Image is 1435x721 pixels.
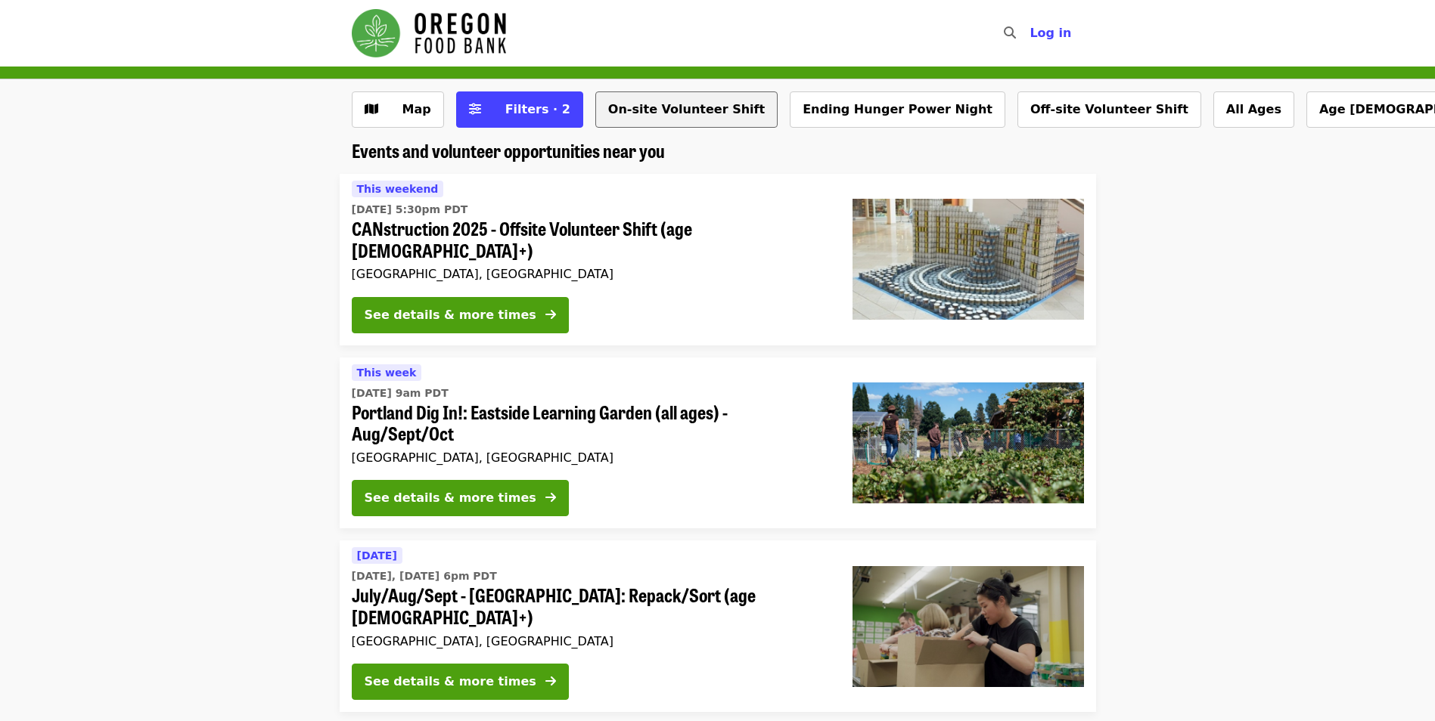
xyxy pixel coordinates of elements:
button: On-site Volunteer Shift [595,91,778,128]
img: Portland Dig In!: Eastside Learning Garden (all ages) - Aug/Sept/Oct organized by Oregon Food Bank [853,382,1084,503]
div: [GEOGRAPHIC_DATA], [GEOGRAPHIC_DATA] [352,450,828,465]
div: [GEOGRAPHIC_DATA], [GEOGRAPHIC_DATA] [352,267,828,281]
span: Map [402,102,431,116]
span: Log in [1030,26,1071,40]
button: Log in [1017,18,1083,48]
img: July/Aug/Sept - Portland: Repack/Sort (age 8+) organized by Oregon Food Bank [853,566,1084,687]
button: See details & more times [352,297,569,333]
a: See details for "July/Aug/Sept - Portland: Repack/Sort (age 8+)" [340,540,1096,712]
div: [GEOGRAPHIC_DATA], [GEOGRAPHIC_DATA] [352,634,828,648]
button: Filters (2 selected) [456,91,583,128]
span: Portland Dig In!: Eastside Learning Garden (all ages) - Aug/Sept/Oct [352,401,828,445]
a: See details for "CANstruction 2025 - Offsite Volunteer Shift (age 16+)" [340,174,1096,345]
button: All Ages [1213,91,1294,128]
time: [DATE], [DATE] 6pm PDT [352,568,497,584]
button: Show map view [352,91,444,128]
button: See details & more times [352,480,569,516]
a: See details for "Portland Dig In!: Eastside Learning Garden (all ages) - Aug/Sept/Oct" [340,357,1096,529]
span: July/Aug/Sept - [GEOGRAPHIC_DATA]: Repack/Sort (age [DEMOGRAPHIC_DATA]+) [352,584,828,628]
i: sliders-h icon [469,102,481,116]
div: See details & more times [365,489,536,507]
time: [DATE] 9am PDT [352,385,449,401]
button: See details & more times [352,664,569,700]
span: [DATE] [357,549,397,562]
i: arrow-right icon [545,490,556,505]
input: Search [1025,15,1037,51]
i: arrow-right icon [545,674,556,689]
span: Events and volunteer opportunities near you [352,137,665,163]
img: Oregon Food Bank - Home [352,9,506,57]
span: CANstruction 2025 - Offsite Volunteer Shift (age [DEMOGRAPHIC_DATA]+) [352,218,828,261]
button: Off-site Volunteer Shift [1017,91,1201,128]
span: This weekend [357,183,439,195]
i: search icon [1004,26,1016,40]
div: See details & more times [365,306,536,324]
div: See details & more times [365,673,536,691]
span: This week [357,367,417,379]
span: Filters · 2 [505,102,570,116]
button: Ending Hunger Power Night [790,91,1005,128]
img: CANstruction 2025 - Offsite Volunteer Shift (age 16+) organized by Oregon Food Bank [853,199,1084,320]
i: map icon [365,102,378,116]
time: [DATE] 5:30pm PDT [352,202,468,218]
i: arrow-right icon [545,308,556,322]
